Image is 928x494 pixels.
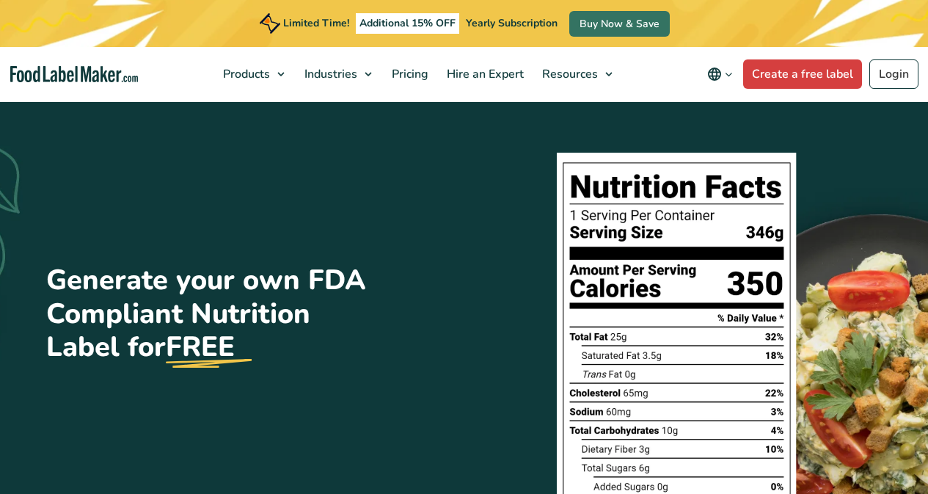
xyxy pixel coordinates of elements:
h1: Generate your own FDA Compliant Nutrition Label for [46,264,384,364]
a: Pricing [383,47,434,101]
span: Yearly Subscription [466,16,558,30]
a: Hire an Expert [438,47,530,101]
span: Additional 15% OFF [356,13,459,34]
span: Industries [300,66,359,82]
a: Products [214,47,292,101]
a: Buy Now & Save [569,11,670,37]
a: Create a free label [743,59,862,89]
span: Hire an Expert [442,66,525,82]
u: FREE [166,330,235,364]
a: Food Label Maker homepage [10,66,138,83]
a: Industries [296,47,379,101]
span: Pricing [387,66,430,82]
button: Change language [697,59,743,89]
span: Products [219,66,271,82]
span: Limited Time! [283,16,349,30]
span: Resources [538,66,599,82]
a: Resources [533,47,620,101]
a: Login [869,59,918,89]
